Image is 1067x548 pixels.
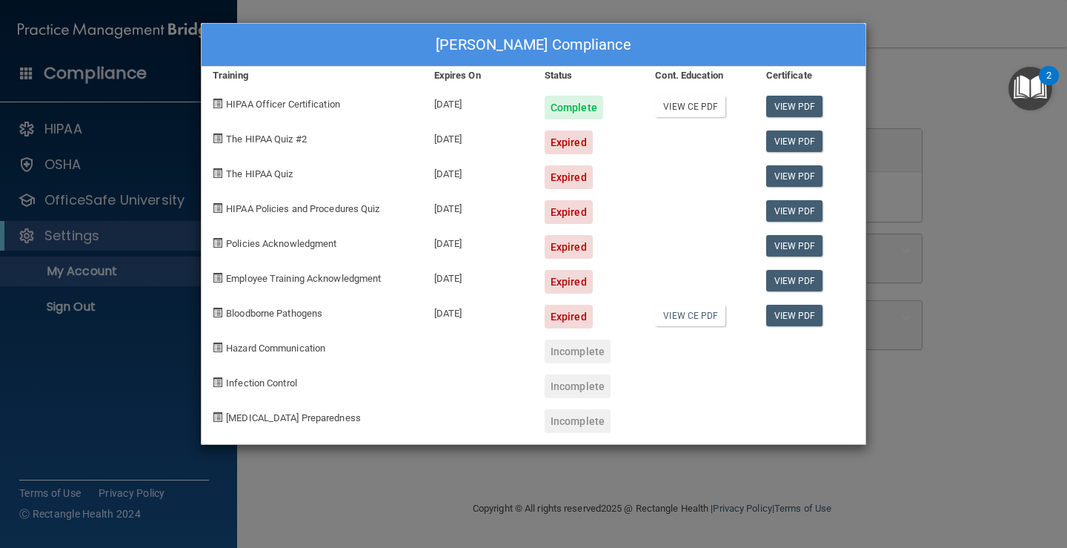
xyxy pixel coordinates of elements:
[423,259,533,294] div: [DATE]
[545,96,603,119] div: Complete
[545,165,593,189] div: Expired
[766,305,823,326] a: View PDF
[226,99,340,110] span: HIPAA Officer Certification
[226,133,307,145] span: The HIPAA Quiz #2
[226,377,297,389] span: Infection Control
[545,200,593,224] div: Expired
[423,85,533,119] div: [DATE]
[533,67,644,85] div: Status
[655,305,725,326] a: View CE PDF
[226,412,361,423] span: [MEDICAL_DATA] Preparedness
[766,96,823,117] a: View PDF
[545,131,593,154] div: Expired
[226,273,381,284] span: Employee Training Acknowledgment
[423,154,533,189] div: [DATE]
[766,131,823,152] a: View PDF
[226,203,379,214] span: HIPAA Policies and Procedures Quiz
[226,238,336,249] span: Policies Acknowledgment
[545,340,611,363] div: Incomplete
[423,67,533,85] div: Expires On
[202,67,423,85] div: Training
[811,443,1049,503] iframe: Drift Widget Chat Controller
[766,165,823,187] a: View PDF
[545,374,611,398] div: Incomplete
[766,235,823,257] a: View PDF
[644,67,754,85] div: Cont. Education
[226,343,325,354] span: Hazard Communication
[226,308,322,319] span: Bloodborne Pathogens
[766,200,823,222] a: View PDF
[655,96,725,117] a: View CE PDF
[545,270,593,294] div: Expired
[766,270,823,291] a: View PDF
[423,224,533,259] div: [DATE]
[226,168,293,179] span: The HIPAA Quiz
[755,67,865,85] div: Certificate
[545,305,593,329] div: Expired
[423,119,533,154] div: [DATE]
[423,189,533,224] div: [DATE]
[545,235,593,259] div: Expired
[202,24,865,67] div: [PERSON_NAME] Compliance
[545,409,611,433] div: Incomplete
[1008,67,1052,110] button: Open Resource Center, 2 new notifications
[1046,76,1051,95] div: 2
[423,294,533,329] div: [DATE]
